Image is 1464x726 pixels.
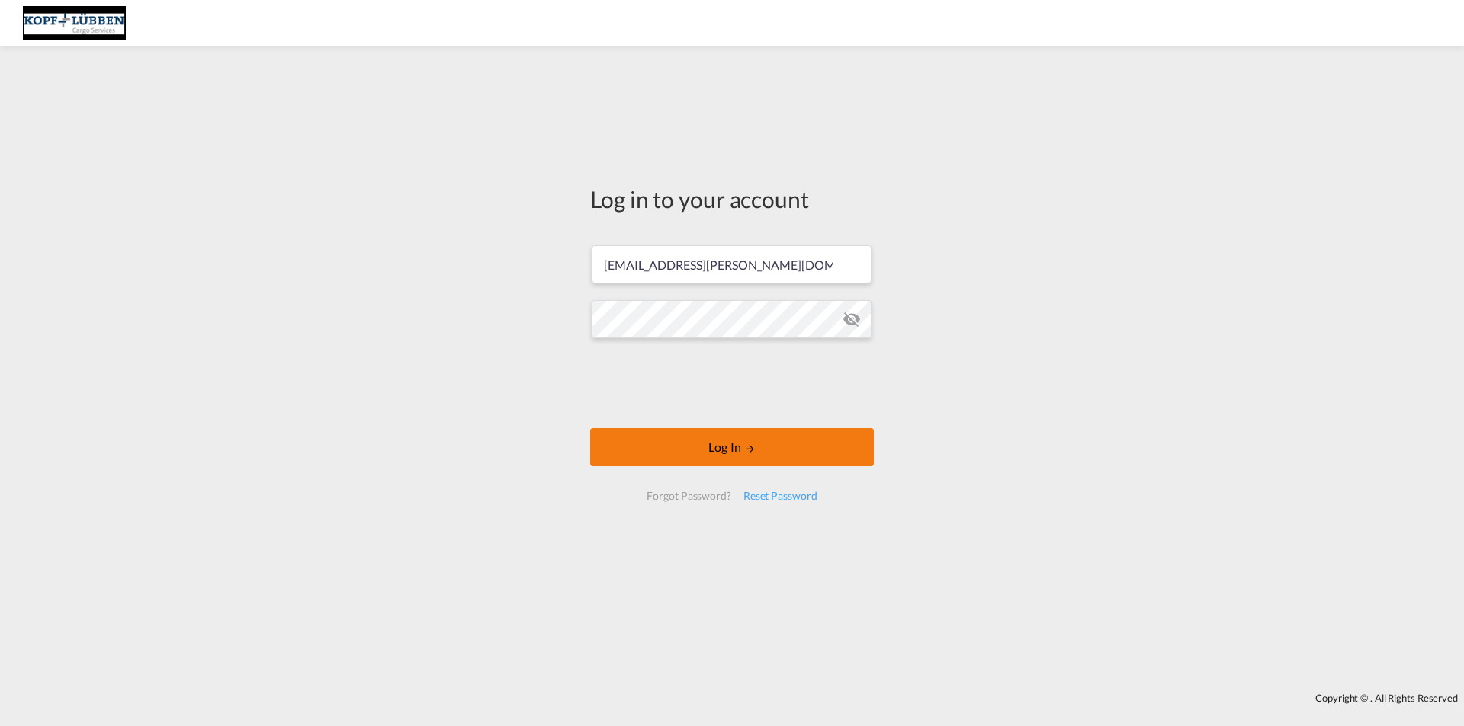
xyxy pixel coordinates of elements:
[592,245,872,283] input: Enter email/phone number
[737,482,823,510] div: Reset Password
[616,353,848,413] iframe: reCAPTCHA
[640,482,737,510] div: Forgot Password?
[843,310,861,328] md-icon: icon-eye-off
[23,6,126,40] img: 25cf3bb0aafc11ee9c4fdbd399af7748.JPG
[590,183,874,215] div: Log in to your account
[590,428,874,466] button: LOGIN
